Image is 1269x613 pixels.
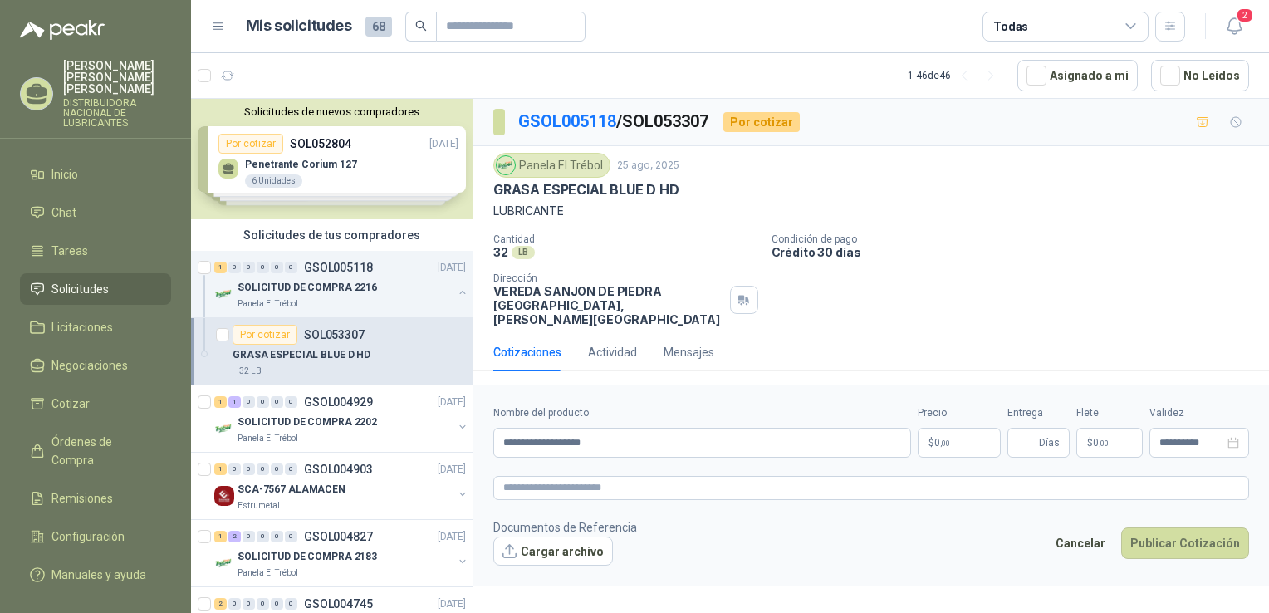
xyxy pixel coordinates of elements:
[918,428,1001,458] p: $0,00
[257,463,269,475] div: 0
[51,566,146,584] span: Manuales y ayuda
[228,531,241,542] div: 2
[238,499,280,512] p: Estrumetal
[588,343,637,361] div: Actividad
[228,463,241,475] div: 0
[257,531,269,542] div: 0
[228,598,241,610] div: 0
[191,219,473,251] div: Solicitudes de tus compradores
[257,262,269,273] div: 0
[1087,438,1093,448] span: $
[415,20,427,32] span: search
[63,98,171,128] p: DISTRIBUIDORA NACIONAL DE LUBRICANTES
[214,463,227,475] div: 1
[934,438,950,448] span: 0
[214,486,234,506] img: Company Logo
[238,280,377,296] p: SOLICITUD DE COMPRA 2216
[20,159,171,190] a: Inicio
[1099,439,1109,448] span: ,00
[238,297,298,311] p: Panela El Trébol
[214,531,227,542] div: 1
[908,62,1004,89] div: 1 - 46 de 46
[617,158,679,174] p: 25 ago, 2025
[772,245,1263,259] p: Crédito 30 días
[512,246,535,259] div: LB
[257,396,269,408] div: 0
[228,262,241,273] div: 0
[214,284,234,304] img: Company Logo
[214,419,234,439] img: Company Logo
[1149,405,1249,421] label: Validez
[20,559,171,591] a: Manuales y ayuda
[1017,60,1138,91] button: Asignado a mi
[233,325,297,345] div: Por cotizar
[518,109,710,135] p: / SOL053307
[20,388,171,419] a: Cotizar
[1007,405,1070,421] label: Entrega
[20,235,171,267] a: Tareas
[438,529,466,545] p: [DATE]
[493,284,723,326] p: VEREDA SANJON DE PIEDRA [GEOGRAPHIC_DATA] , [PERSON_NAME][GEOGRAPHIC_DATA]
[285,463,297,475] div: 0
[438,395,466,410] p: [DATE]
[51,395,90,413] span: Cotizar
[51,527,125,546] span: Configuración
[20,350,171,381] a: Negociaciones
[493,181,679,199] p: GRASA ESPECIAL BLUE D HD
[51,165,78,184] span: Inicio
[438,596,466,612] p: [DATE]
[993,17,1028,36] div: Todas
[285,531,297,542] div: 0
[493,245,508,259] p: 32
[214,396,227,408] div: 1
[243,598,255,610] div: 0
[271,396,283,408] div: 0
[493,272,723,284] p: Dirección
[723,112,800,132] div: Por cotizar
[271,262,283,273] div: 0
[271,598,283,610] div: 0
[438,260,466,276] p: [DATE]
[365,17,392,37] span: 68
[20,483,171,514] a: Remisiones
[1236,7,1254,23] span: 2
[918,405,1001,421] label: Precio
[238,414,377,430] p: SOLICITUD DE COMPRA 2202
[304,329,365,341] p: SOL053307
[285,598,297,610] div: 0
[51,280,109,298] span: Solicitudes
[191,99,473,219] div: Solicitudes de nuevos compradoresPor cotizarSOL052804[DATE] Penetrante Corium 1276 UnidadesPor co...
[493,343,561,361] div: Cotizaciones
[493,537,613,566] button: Cargar archivo
[51,204,76,222] span: Chat
[51,433,155,469] span: Órdenes de Compra
[51,489,113,508] span: Remisiones
[20,311,171,343] a: Licitaciones
[20,273,171,305] a: Solicitudes
[238,432,298,445] p: Panela El Trébol
[940,439,950,448] span: ,00
[1151,60,1249,91] button: No Leídos
[493,202,1249,220] p: LUBRICANTE
[214,392,469,445] a: 1 1 0 0 0 0 GSOL004929[DATE] Company LogoSOLICITUD DE COMPRA 2202Panela El Trébol
[243,396,255,408] div: 0
[214,553,234,573] img: Company Logo
[238,482,345,498] p: SCA-7567 ALAMACEN
[285,396,297,408] div: 0
[243,463,255,475] div: 0
[214,257,469,311] a: 1 0 0 0 0 0 GSOL005118[DATE] Company LogoSOLICITUD DE COMPRA 2216Panela El Trébol
[772,233,1263,245] p: Condición de pago
[214,527,469,580] a: 1 2 0 0 0 0 GSOL004827[DATE] Company LogoSOLICITUD DE COMPRA 2183Panela El Trébol
[304,531,373,542] p: GSOL004827
[233,347,370,363] p: GRASA ESPECIAL BLUE D HD
[20,426,171,476] a: Órdenes de Compra
[1076,428,1143,458] p: $ 0,00
[214,459,469,512] a: 1 0 0 0 0 0 GSOL004903[DATE] Company LogoSCA-7567 ALAMACENEstrumetal
[304,463,373,475] p: GSOL004903
[1046,527,1115,559] button: Cancelar
[1076,405,1143,421] label: Flete
[493,518,637,537] p: Documentos de Referencia
[304,396,373,408] p: GSOL004929
[1039,429,1060,457] span: Días
[271,463,283,475] div: 0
